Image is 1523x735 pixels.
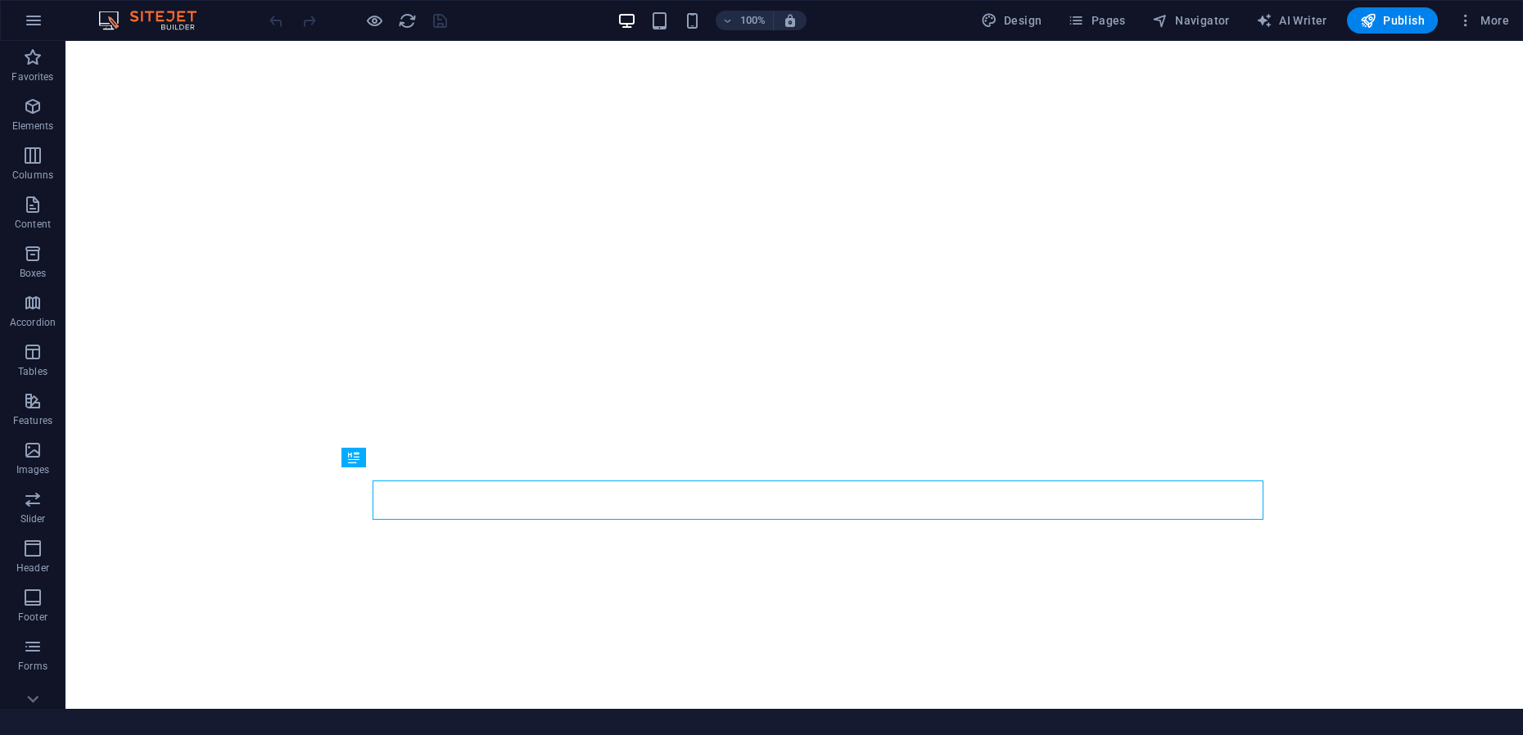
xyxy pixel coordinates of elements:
[16,463,50,476] p: Images
[11,70,53,83] p: Favorites
[783,13,798,28] i: On resize automatically adjust zoom level to fit chosen device.
[398,11,417,30] i: Reload page
[1360,12,1425,29] span: Publish
[364,11,384,30] button: Click here to leave preview mode and continue editing
[1152,12,1230,29] span: Navigator
[1250,7,1334,34] button: AI Writer
[981,12,1042,29] span: Design
[1068,12,1125,29] span: Pages
[1146,7,1236,34] button: Navigator
[18,365,47,378] p: Tables
[740,11,766,30] h6: 100%
[12,119,54,133] p: Elements
[1061,7,1132,34] button: Pages
[12,169,53,182] p: Columns
[974,7,1049,34] div: Design (Ctrl+Alt+Y)
[16,561,49,575] p: Header
[1457,12,1509,29] span: More
[20,267,47,280] p: Boxes
[1451,7,1516,34] button: More
[94,11,217,30] img: Editor Logo
[10,316,56,329] p: Accordion
[18,660,47,673] p: Forms
[13,414,52,427] p: Features
[1256,12,1327,29] span: AI Writer
[18,611,47,624] p: Footer
[974,7,1049,34] button: Design
[397,11,417,30] button: reload
[15,218,51,231] p: Content
[20,512,46,525] p: Slider
[1347,7,1438,34] button: Publish
[716,11,774,30] button: 100%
